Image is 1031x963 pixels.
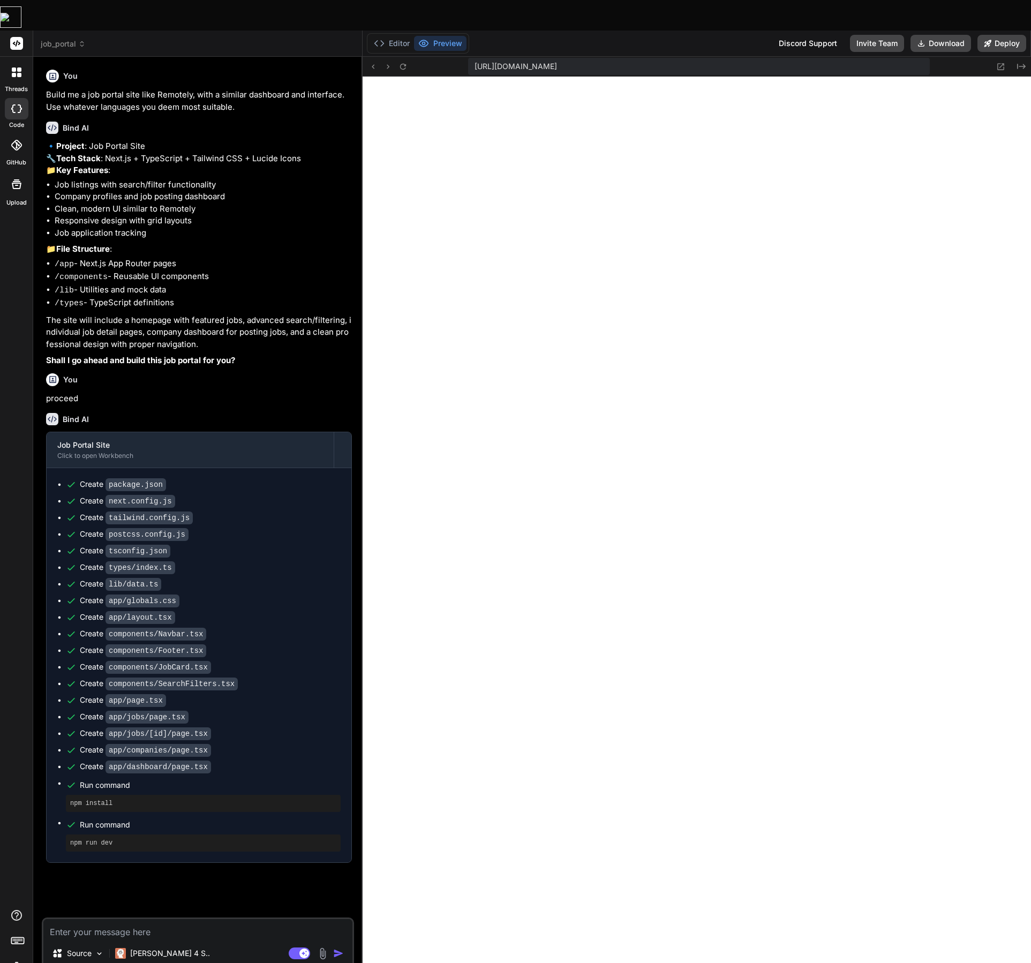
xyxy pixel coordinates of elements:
[106,727,211,740] code: app/jobs/[id]/page.tsx
[80,545,170,556] div: Create
[106,711,189,724] code: app/jobs/page.tsx
[9,121,24,130] label: code
[80,529,189,540] div: Create
[850,35,904,52] button: Invite Team
[5,85,28,94] label: threads
[106,678,238,690] code: components/SearchFilters.tsx
[414,36,466,51] button: Preview
[106,761,211,773] code: app/dashboard/page.tsx
[80,595,179,606] div: Create
[80,780,341,791] span: Run command
[80,628,206,640] div: Create
[106,661,211,674] code: components/JobCard.tsx
[57,452,323,460] div: Click to open Workbench
[55,299,84,308] code: /types
[80,819,341,830] span: Run command
[46,140,352,177] p: 🔹 : Job Portal Site 🔧 : Next.js + TypeScript + Tailwind CSS + Lucide Icons 📁 :
[46,89,352,113] p: Build me a job portal site like Remotely, with a similar dashboard and interface. Use whatever la...
[63,123,89,133] h6: Bind AI
[95,949,104,958] img: Pick Models
[80,512,193,523] div: Create
[70,799,336,808] pre: npm install
[55,284,352,297] li: - Utilities and mock data
[80,678,238,689] div: Create
[46,393,352,405] p: proceed
[63,71,78,81] h6: You
[333,948,344,959] img: icon
[63,414,89,425] h6: Bind AI
[56,141,85,151] strong: Project
[55,227,352,239] li: Job application tracking
[80,645,206,656] div: Create
[47,432,334,468] button: Job Portal SiteClick to open Workbench
[56,244,110,254] strong: File Structure
[977,35,1026,52] button: Deploy
[56,165,108,175] strong: Key Features
[80,728,211,739] div: Create
[55,270,352,284] li: - Reusable UI components
[772,35,844,52] div: Discord Support
[41,39,86,49] span: job_portal
[106,511,193,524] code: tailwind.config.js
[70,839,336,847] pre: npm run dev
[80,479,166,490] div: Create
[106,495,175,508] code: next.config.js
[55,203,352,215] li: Clean, modern UI similar to Remotely
[46,355,235,365] strong: Shall I go ahead and build this job portal for you?
[106,694,166,707] code: app/page.tsx
[80,562,175,573] div: Create
[106,611,175,624] code: app/layout.tsx
[57,440,323,450] div: Job Portal Site
[63,374,78,385] h6: You
[80,711,189,723] div: Create
[46,314,352,351] p: The site will include a homepage with featured jobs, advanced search/filtering, individual job de...
[55,258,352,271] li: - Next.js App Router pages
[317,947,329,960] img: attachment
[55,179,352,191] li: Job listings with search/filter functionality
[106,545,170,558] code: tsconfig.json
[80,761,211,772] div: Create
[56,153,101,163] strong: Tech Stack
[55,191,352,203] li: Company profiles and job posting dashboard
[370,36,414,51] button: Editor
[106,478,166,491] code: package.json
[130,948,210,959] p: [PERSON_NAME] 4 S..
[46,243,352,255] p: 📁 :
[80,578,161,590] div: Create
[106,628,206,641] code: components/Navbar.tsx
[115,948,126,959] img: Claude 4 Sonnet
[80,695,166,706] div: Create
[106,744,211,757] code: app/companies/page.tsx
[106,561,175,574] code: types/index.ts
[55,273,108,282] code: /components
[6,198,27,207] label: Upload
[55,260,74,269] code: /app
[80,661,211,673] div: Create
[106,528,189,541] code: postcss.config.js
[910,35,971,52] button: Download
[106,595,179,607] code: app/globals.css
[80,744,211,756] div: Create
[475,61,557,72] span: [URL][DOMAIN_NAME]
[80,612,175,623] div: Create
[67,948,92,959] p: Source
[106,578,161,591] code: lib/data.ts
[106,644,206,657] code: components/Footer.tsx
[80,495,175,507] div: Create
[55,297,352,310] li: - TypeScript definitions
[6,158,26,167] label: GitHub
[55,286,74,295] code: /lib
[55,215,352,227] li: Responsive design with grid layouts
